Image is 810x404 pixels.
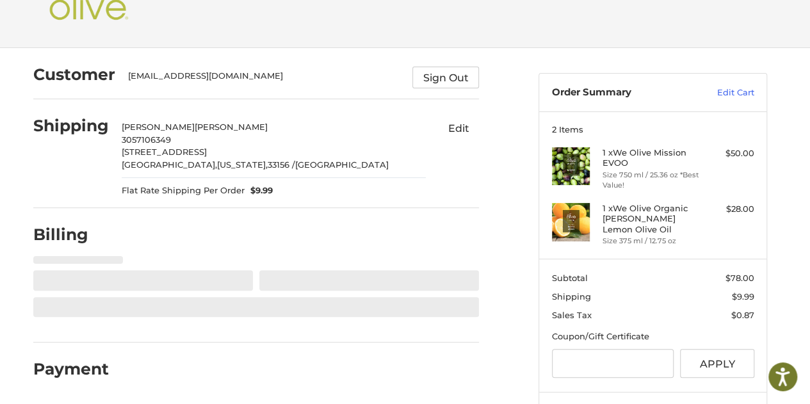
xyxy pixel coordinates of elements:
[438,118,479,138] button: Edit
[680,349,754,378] button: Apply
[268,159,295,170] span: 33156 /
[704,203,754,216] div: $28.00
[603,170,701,191] li: Size 750 ml / 25.36 oz *Best Value!
[552,310,592,320] span: Sales Tax
[725,273,754,283] span: $78.00
[552,349,674,378] input: Gift Certificate or Coupon Code
[412,67,479,88] button: Sign Out
[33,65,115,85] h2: Customer
[552,330,754,343] div: Coupon/Gift Certificate
[603,147,701,168] h4: 1 x We Olive Mission EVOO
[552,124,754,134] h3: 2 Items
[217,159,268,170] span: [US_STATE],
[122,122,195,132] span: [PERSON_NAME]
[147,17,163,32] button: Open LiveChat chat widget
[245,184,273,197] span: $9.99
[732,291,754,302] span: $9.99
[18,19,145,29] p: We're away right now. Please check back later!
[122,159,217,170] span: [GEOGRAPHIC_DATA],
[33,359,109,379] h2: Payment
[122,147,207,157] span: [STREET_ADDRESS]
[122,134,171,145] span: 3057106349
[122,184,245,197] span: Flat Rate Shipping Per Order
[704,147,754,160] div: $50.00
[33,225,108,245] h2: Billing
[603,236,701,246] li: Size 375 ml / 12.75 oz
[295,159,389,170] span: [GEOGRAPHIC_DATA]
[552,273,588,283] span: Subtotal
[552,86,690,99] h3: Order Summary
[33,116,109,136] h2: Shipping
[552,291,591,302] span: Shipping
[690,86,754,99] a: Edit Cart
[731,310,754,320] span: $0.87
[195,122,268,132] span: [PERSON_NAME]
[603,203,701,234] h4: 1 x We Olive Organic [PERSON_NAME] Lemon Olive Oil
[128,70,400,88] div: [EMAIL_ADDRESS][DOMAIN_NAME]
[704,369,810,404] iframe: Google Customer Reviews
